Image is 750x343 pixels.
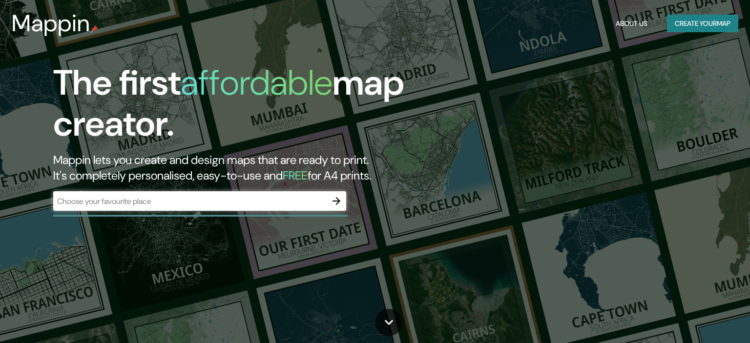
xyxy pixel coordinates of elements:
[181,60,333,105] h1: affordable
[667,15,738,33] button: Create yourmap
[53,196,327,207] input: Choose your favourite place
[90,25,98,33] img: mappin-pin
[283,168,308,183] h5: FREE
[53,152,428,183] h2: Mappin lets you create and design maps that are ready to print. It's completely personalised, eas...
[612,15,651,33] button: About Us
[12,10,90,37] h3: Mappin
[53,62,428,152] h1: The first map creator.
